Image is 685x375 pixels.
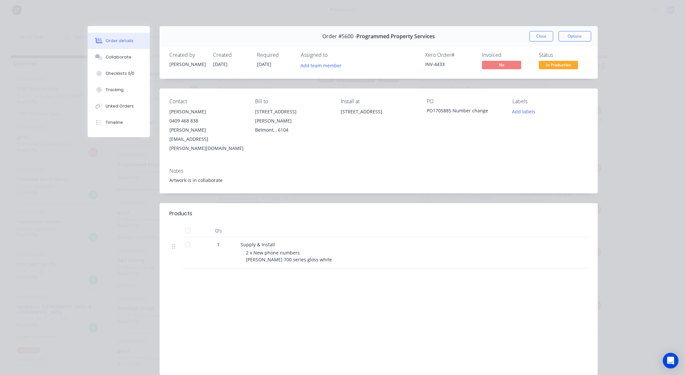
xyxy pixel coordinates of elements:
div: 0409 468 838 [169,116,245,125]
div: Products [169,210,192,218]
span: Programmed Property Services [356,33,435,40]
span: [DATE] [257,61,271,67]
div: Artwork is in collaborate [169,177,588,184]
div: Timeline [106,120,123,125]
div: [PERSON_NAME][EMAIL_ADDRESS][PERSON_NAME][DOMAIN_NAME] [169,125,245,153]
div: PO1705885 Number change [427,107,502,116]
span: 1 [217,241,220,248]
div: Invoiced [482,52,531,58]
span: [DATE] [213,61,228,67]
div: Qty [199,224,238,237]
button: Timeline [88,114,150,131]
button: Order details [88,33,150,49]
button: In Production [539,61,578,71]
div: Collaborate [106,54,131,60]
span: No [482,61,521,69]
button: Tracking [88,82,150,98]
div: INV-4433 [425,61,474,68]
div: [PERSON_NAME]0409 468 838[PERSON_NAME][EMAIL_ADDRESS][PERSON_NAME][DOMAIN_NAME] [169,107,245,153]
button: Add labels [509,107,539,116]
button: Collaborate [88,49,150,65]
span: Supply & Install [241,241,275,248]
div: Order details [106,38,133,44]
div: Contact [169,98,245,105]
button: Add team member [301,61,345,70]
span: Order #5600 - [322,33,356,40]
div: [STREET_ADDRESS][PERSON_NAME] [255,107,330,125]
div: Labels [512,98,588,105]
span: 2 x New phone numbers [PERSON_NAME] 700 series gloss white [246,250,332,263]
button: Close [529,31,553,41]
span: In Production [539,61,578,69]
div: Linked Orders [106,103,134,109]
div: Xero Order # [425,52,474,58]
button: Checklists 0/0 [88,65,150,82]
div: Checklists 0/0 [106,71,134,76]
div: Belmont, , 6104 [255,125,330,135]
div: [STREET_ADDRESS][PERSON_NAME]Belmont, , 6104 [255,107,330,135]
div: [STREET_ADDRESS] [341,107,416,116]
button: Add team member [297,61,345,70]
div: Assigned to [301,52,366,58]
div: [STREET_ADDRESS] [341,107,416,128]
div: Notes [169,168,588,174]
div: [PERSON_NAME] [169,61,205,68]
div: Created by [169,52,205,58]
button: Linked Orders [88,98,150,114]
div: Created [213,52,249,58]
div: Open Intercom Messenger [663,353,678,368]
div: Required [257,52,293,58]
div: Status [539,52,588,58]
div: PO [427,98,502,105]
button: Options [558,31,591,41]
div: Bill to [255,98,330,105]
div: Tracking [106,87,124,93]
div: Install at [341,98,416,105]
div: [PERSON_NAME] [169,107,245,116]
